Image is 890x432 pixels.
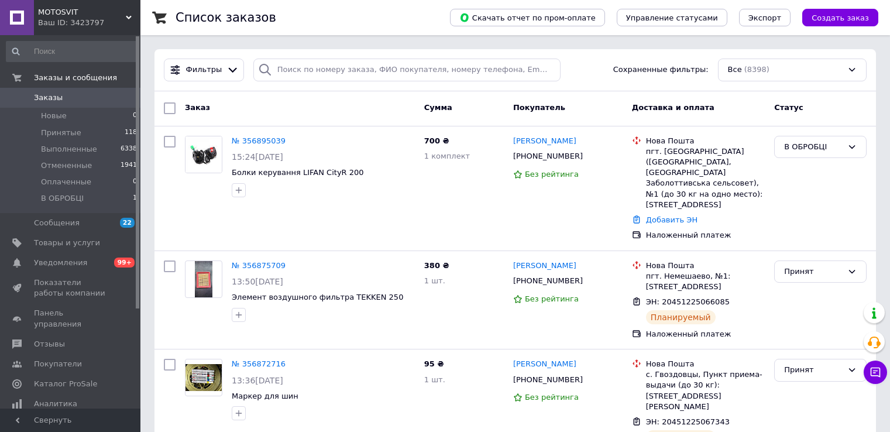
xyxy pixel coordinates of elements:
span: Отмененные [41,160,92,171]
a: Фото товару [185,359,222,396]
button: Управление статусами [617,9,727,26]
span: ЭН: 20451225066085 [646,297,730,306]
a: Элемент воздушного фильтра TEKKEN 250 [232,293,403,301]
span: 99+ [114,258,135,268]
div: Нова Пошта [646,136,765,146]
span: Новые [41,111,67,121]
a: № 356895039 [232,136,286,145]
input: Поиск [6,41,138,62]
div: Принят [784,364,843,376]
img: Фото товару [185,136,222,173]
span: 1941 [121,160,137,171]
span: 6338 [121,144,137,155]
span: 1 комплект [424,152,470,160]
a: Маркер для шин [232,392,298,400]
span: Покупатели [34,359,82,369]
span: 13:36[DATE] [232,376,283,385]
div: Планируемый [646,310,716,324]
span: 700 ₴ [424,136,449,145]
span: Доставка и оплата [632,103,714,112]
span: Показатели работы компании [34,277,108,299]
span: ЭН: 20451225067343 [646,417,730,426]
span: 13:50[DATE] [232,277,283,286]
button: Скачать отчет по пром-оплате [450,9,605,26]
div: пгт. [GEOGRAPHIC_DATA] ([GEOGRAPHIC_DATA], [GEOGRAPHIC_DATA] Заболоттивська сельсовет), №1 (до 30... [646,146,765,210]
span: 0 [133,111,137,121]
div: [PHONE_NUMBER] [511,372,585,388]
span: Отзывы [34,339,65,349]
div: Принят [784,266,843,278]
span: Скачать отчет по пром-оплате [459,12,596,23]
a: Фото товару [185,260,222,298]
h1: Список заказов [176,11,276,25]
span: Оплаченные [41,177,91,187]
a: № 356872716 [232,359,286,368]
span: Сумма [424,103,452,112]
div: Ваш ID: 3423797 [38,18,140,28]
span: Фильтры [186,64,222,76]
img: Фото товару [195,261,212,297]
span: Каталог ProSale [34,379,97,389]
span: Аналитика [34,399,77,409]
div: В ОБРОБЦІ [784,141,843,153]
span: 1 шт. [424,276,445,285]
span: Сообщения [34,218,80,228]
span: Управление статусами [626,13,718,22]
span: Без рейтинга [525,294,579,303]
div: Наложенный платеж [646,230,765,241]
span: Без рейтинга [525,170,579,179]
span: Заказы [34,92,63,103]
div: с. Гвоздовцы, Пункт приема-выдачи (до 30 кг): [STREET_ADDRESS][PERSON_NAME] [646,369,765,412]
span: Заказы и сообщения [34,73,117,83]
a: Болки керування LIFAN CityR 200 [232,168,364,177]
span: Без рейтинга [525,393,579,402]
span: Сохраненные фильтры: [613,64,709,76]
button: Чат с покупателем [864,361,887,384]
div: [PHONE_NUMBER] [511,273,585,289]
button: Создать заказ [802,9,878,26]
span: Покупатель [513,103,565,112]
div: [PHONE_NUMBER] [511,149,585,164]
span: В ОБРОБЦІ [41,193,84,204]
span: 15:24[DATE] [232,152,283,162]
img: Фото товару [185,364,222,392]
div: Нова Пошта [646,359,765,369]
div: Нова Пошта [646,260,765,271]
span: Создать заказ [812,13,869,22]
a: № 356875709 [232,261,286,270]
span: 118 [125,128,137,138]
span: Все [728,64,742,76]
div: Наложенный платеж [646,329,765,340]
span: Заказ [185,103,210,112]
span: Экспорт [748,13,781,22]
a: [PERSON_NAME] [513,136,576,147]
span: Панель управления [34,308,108,329]
span: MOTOSVIT [38,7,126,18]
span: 1 шт. [424,375,445,384]
span: 22 [120,218,135,228]
span: 0 [133,177,137,187]
a: [PERSON_NAME] [513,260,576,272]
span: Выполненные [41,144,97,155]
span: Статус [774,103,803,112]
a: Создать заказ [791,13,878,22]
span: Товары и услуги [34,238,100,248]
button: Экспорт [739,9,791,26]
a: Добавить ЭН [646,215,697,224]
a: [PERSON_NAME] [513,359,576,370]
span: 380 ₴ [424,261,449,270]
span: Принятые [41,128,81,138]
span: Уведомления [34,258,87,268]
div: пгт. Немешаево, №1: [STREET_ADDRESS] [646,271,765,292]
span: (8398) [744,65,769,74]
span: 1 [133,193,137,204]
input: Поиск по номеру заказа, ФИО покупателя, номеру телефона, Email, номеру накладной [253,59,561,81]
span: 95 ₴ [424,359,444,368]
